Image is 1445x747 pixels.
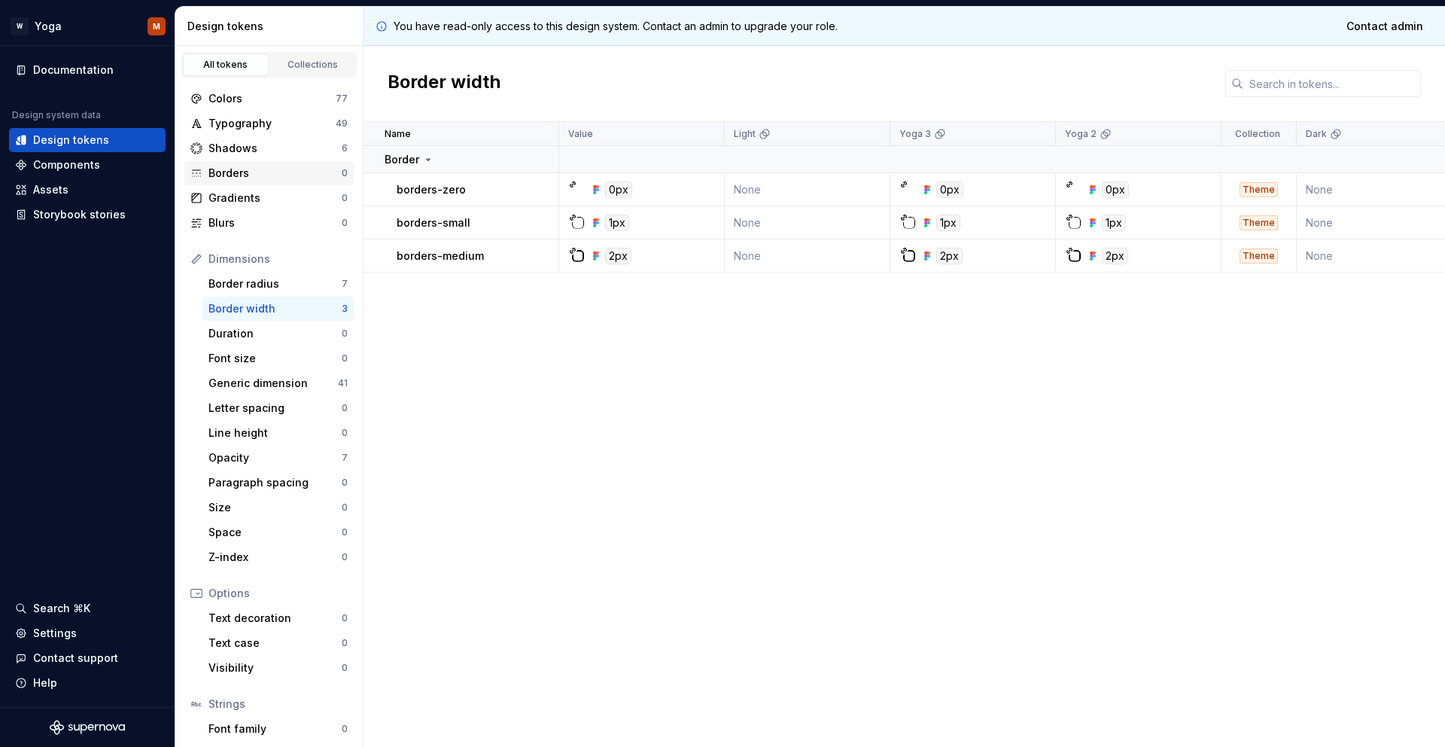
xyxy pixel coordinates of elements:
a: Shadows6 [184,136,354,160]
div: 0 [342,637,348,649]
p: Border [385,152,419,167]
div: Letter spacing [208,401,342,416]
div: 0 [342,402,348,414]
div: Border width [208,301,342,316]
p: Dark [1306,128,1327,140]
div: 0 [342,328,348,340]
div: Space [208,525,342,540]
a: Storybook stories [9,203,166,227]
div: 7 [342,278,348,290]
div: 0px [1102,181,1129,198]
div: W [11,17,29,35]
div: 0 [342,167,348,179]
p: Yoga 2 [1065,128,1097,140]
div: Generic dimension [208,376,338,391]
a: Opacity7 [202,446,354,470]
a: Font family0 [202,717,354,741]
div: Gradients [208,191,342,206]
button: Help [9,671,166,695]
button: Search ⌘K [9,596,166,620]
div: Storybook stories [33,207,126,222]
button: WYogaM [3,10,172,42]
p: Value [568,128,593,140]
div: 0 [342,352,348,364]
button: Contact support [9,646,166,670]
a: Size0 [202,495,354,520]
div: 0 [342,477,348,489]
p: Light [734,128,756,140]
div: Line height [208,425,342,441]
div: 0 [342,526,348,538]
div: 0 [342,502,348,514]
a: Duration0 [202,322,354,346]
div: Contact support [33,651,118,666]
a: Border width3 [202,297,354,321]
span: Contact admin [1346,19,1423,34]
div: Colors [208,91,336,106]
div: Size [208,500,342,515]
a: Paragraph spacing0 [202,471,354,495]
svg: Supernova Logo [50,720,125,735]
p: Yoga 3 [899,128,931,140]
div: Design tokens [187,19,357,34]
div: 1px [605,215,629,231]
div: Strings [208,697,348,712]
div: Opacity [208,450,342,465]
div: 0 [342,427,348,439]
div: 77 [336,93,348,105]
div: 0px [936,181,963,198]
a: Space0 [202,520,354,544]
div: Options [208,586,348,601]
a: Typography49 [184,111,354,136]
div: 41 [338,377,348,389]
a: Text case0 [202,631,354,655]
div: Theme [1240,248,1278,264]
a: Design tokens [9,128,166,152]
div: Text case [208,636,342,651]
a: Documentation [9,58,166,82]
div: 49 [336,117,348,130]
div: Documentation [33,63,114,78]
div: 0 [342,612,348,624]
div: Settings [33,626,77,641]
div: Blurs [208,215,342,230]
div: Visibility [208,660,342,675]
div: 0 [342,662,348,674]
a: Line height0 [202,421,354,445]
a: Settings [9,621,166,645]
div: Yoga [35,19,62,34]
div: 3 [342,303,348,315]
div: Paragraph spacing [208,475,342,490]
div: Dimensions [208,252,348,267]
a: Assets [9,178,166,202]
a: Contact admin [1337,13,1433,40]
p: You have read-only access to this design system. Contact an admin to upgrade your role. [394,19,838,34]
div: 7 [342,452,348,464]
div: Z-index [208,550,342,565]
td: None [725,206,890,239]
div: 2px [936,248,963,264]
div: Duration [208,326,342,341]
div: Shadows [208,141,342,156]
div: M [153,20,160,32]
a: Font size0 [202,346,354,370]
input: Search in tokens... [1243,70,1421,97]
a: Z-index0 [202,545,354,569]
a: Letter spacing0 [202,396,354,420]
div: 6 [342,142,348,154]
div: Theme [1240,182,1278,197]
div: Assets [33,182,68,197]
a: Visibility0 [202,656,354,680]
div: 0 [342,217,348,229]
p: borders-medium [397,248,484,264]
div: Search ⌘K [33,601,90,616]
div: Design tokens [33,133,109,148]
div: Theme [1240,215,1278,230]
div: 2px [605,248,631,264]
div: 0px [605,181,632,198]
div: Border radius [208,276,342,291]
a: Text decoration0 [202,606,354,630]
p: Name [385,128,411,140]
div: 0 [342,192,348,204]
